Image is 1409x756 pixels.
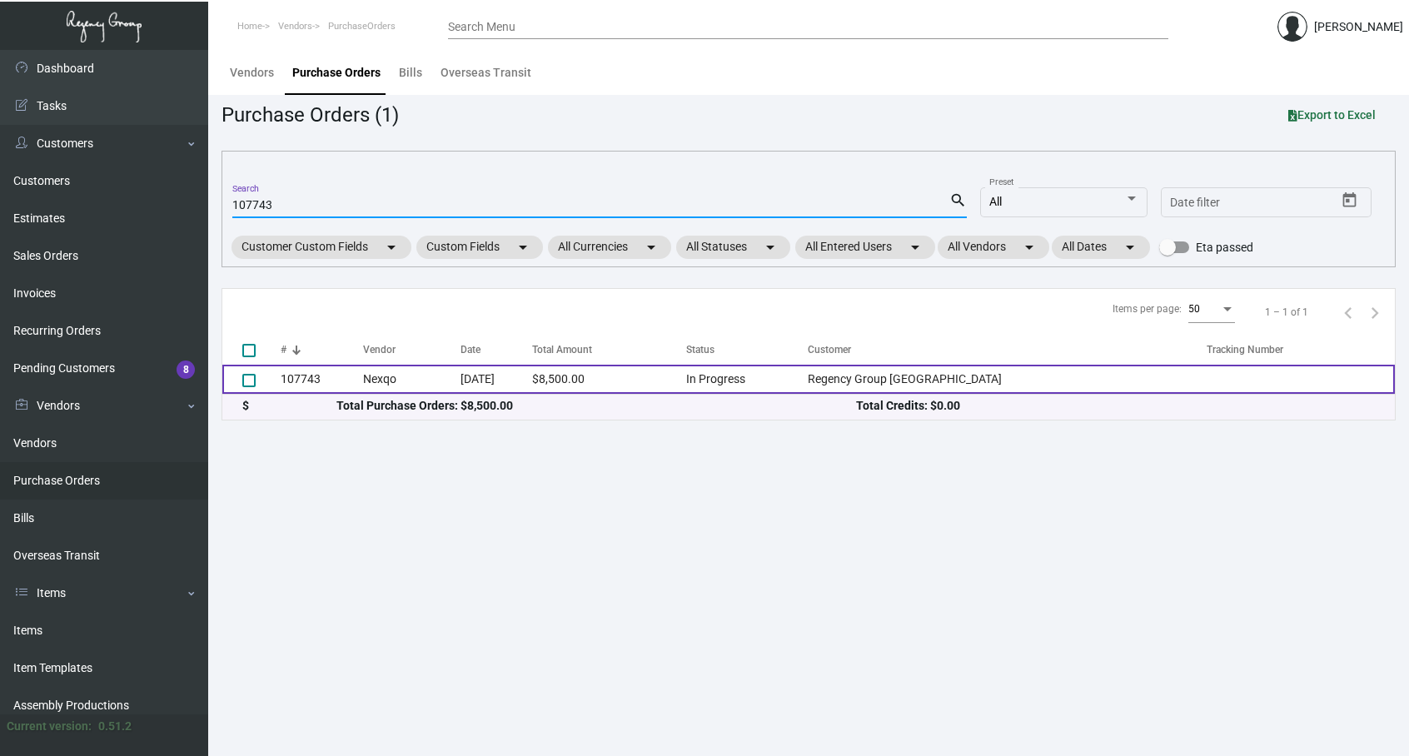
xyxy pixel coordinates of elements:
[237,21,262,32] span: Home
[641,237,661,257] mat-icon: arrow_drop_down
[905,237,925,257] mat-icon: arrow_drop_down
[856,397,1375,415] div: Total Credits: $0.00
[1207,342,1395,357] div: Tracking Number
[989,195,1002,208] span: All
[808,365,1207,394] td: Regency Group [GEOGRAPHIC_DATA]
[281,365,363,394] td: 107743
[441,64,531,82] div: Overseas Transit
[278,21,312,32] span: Vendors
[230,64,274,82] div: Vendors
[686,342,714,357] div: Status
[242,397,336,415] div: $
[795,236,935,259] mat-chip: All Entered Users
[328,21,396,32] span: PurchaseOrders
[1236,196,1316,210] input: End date
[1113,301,1182,316] div: Items per page:
[1188,304,1235,316] mat-select: Items per page:
[1207,342,1283,357] div: Tracking Number
[1277,12,1307,42] img: admin@bootstrapmaster.com
[1196,237,1253,257] span: Eta passed
[532,342,592,357] div: Total Amount
[1314,18,1403,36] div: [PERSON_NAME]
[336,397,855,415] div: Total Purchase Orders: $8,500.00
[292,64,381,82] div: Purchase Orders
[532,342,686,357] div: Total Amount
[461,342,532,357] div: Date
[676,236,790,259] mat-chip: All Statuses
[1188,303,1200,315] span: 50
[363,365,461,394] td: Nexqo
[532,365,686,394] td: $8,500.00
[232,236,411,259] mat-chip: Customer Custom Fields
[222,100,399,130] div: Purchase Orders (1)
[1335,299,1362,326] button: Previous page
[7,718,92,735] div: Current version:
[1052,236,1150,259] mat-chip: All Dates
[938,236,1049,259] mat-chip: All Vendors
[381,237,401,257] mat-icon: arrow_drop_down
[1288,108,1376,122] span: Export to Excel
[949,191,967,211] mat-icon: search
[363,342,461,357] div: Vendor
[281,342,286,357] div: #
[1170,196,1222,210] input: Start date
[760,237,780,257] mat-icon: arrow_drop_down
[1019,237,1039,257] mat-icon: arrow_drop_down
[461,342,480,357] div: Date
[686,342,808,357] div: Status
[1362,299,1388,326] button: Next page
[416,236,543,259] mat-chip: Custom Fields
[1275,100,1389,130] button: Export to Excel
[513,237,533,257] mat-icon: arrow_drop_down
[808,342,851,357] div: Customer
[98,718,132,735] div: 0.51.2
[686,365,808,394] td: In Progress
[363,342,396,357] div: Vendor
[399,64,422,82] div: Bills
[1337,187,1363,214] button: Open calendar
[548,236,671,259] mat-chip: All Currencies
[808,342,1207,357] div: Customer
[461,365,532,394] td: [DATE]
[1265,305,1308,320] div: 1 – 1 of 1
[281,342,363,357] div: #
[1120,237,1140,257] mat-icon: arrow_drop_down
